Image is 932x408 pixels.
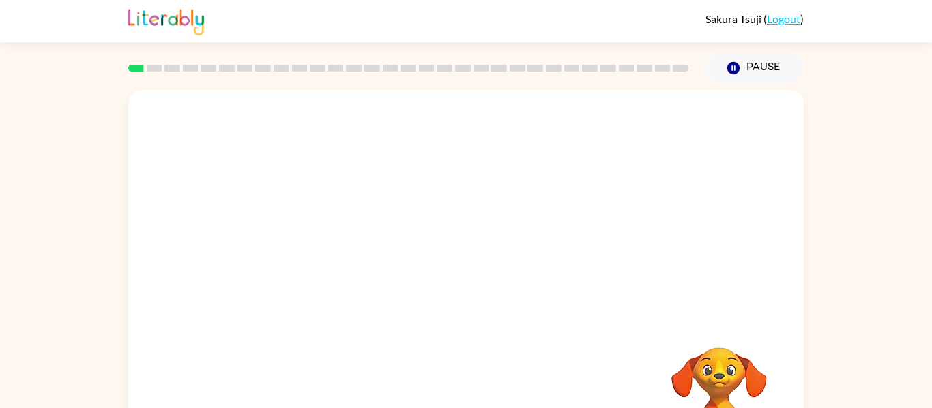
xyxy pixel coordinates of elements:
[128,5,204,35] img: Literably
[705,12,804,25] div: ( )
[767,12,800,25] a: Logout
[705,12,763,25] span: Sakura Tsuji
[705,52,804,84] button: Pause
